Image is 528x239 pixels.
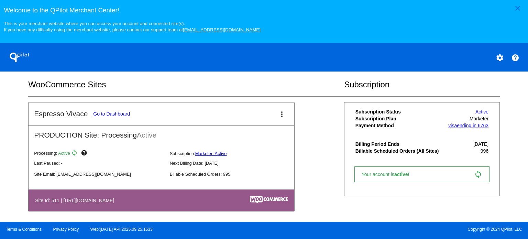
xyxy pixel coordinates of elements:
[34,161,164,166] p: Last Paused: -
[394,172,413,177] span: active!
[93,111,130,117] a: Go to Dashboard
[28,80,344,89] h2: WooCommerce Sites
[270,227,522,232] span: Copyright © 2024 QPilot, LLC
[6,227,42,232] a: Terms & Conditions
[71,150,79,158] mat-icon: sync
[496,54,504,62] mat-icon: settings
[278,110,286,118] mat-icon: more_vert
[137,131,156,139] span: Active
[6,51,33,64] h1: QPilot
[58,151,70,156] span: Active
[183,27,261,32] a: [EMAIL_ADDRESS][DOMAIN_NAME]
[473,141,488,147] span: [DATE]
[355,109,445,115] th: Subscription Status
[81,150,89,158] mat-icon: help
[470,116,488,121] span: Marketer
[355,148,445,154] th: Billable Scheduled Orders (All Sites)
[514,4,522,12] mat-icon: close
[195,151,227,156] a: Marketer: Active
[475,109,488,115] a: Active
[34,110,88,118] h2: Espresso Vivace
[355,116,445,122] th: Subscription Plan
[170,161,300,166] p: Next Billing Date: [DATE]
[90,227,153,232] a: Web:[DATE] API:2025.09.25.1533
[34,172,164,177] p: Site Email: [EMAIL_ADDRESS][DOMAIN_NAME]
[355,141,445,147] th: Billing Period Ends
[362,172,417,177] span: Your account is
[53,227,79,232] a: Privacy Policy
[481,148,488,154] span: 996
[355,122,445,129] th: Payment Method
[511,54,519,62] mat-icon: help
[29,126,294,139] h2: PRODUCTION Site: Processing
[344,80,500,89] h2: Subscription
[34,150,164,158] p: Processing:
[170,172,300,177] p: Billable Scheduled Orders: 995
[448,123,488,128] a: visaending in 6763
[35,198,118,203] h4: Site Id: 511 | [URL][DOMAIN_NAME]
[4,7,524,14] h3: Welcome to the QPilot Merchant Center!
[448,123,457,128] span: visa
[474,170,482,178] mat-icon: sync
[250,196,288,204] img: c53aa0e5-ae75-48aa-9bee-956650975ee5
[4,21,260,32] small: This is your merchant website where you can access your account and connected site(s). If you hav...
[170,151,300,156] p: Subscription:
[354,166,489,182] a: Your account isactive! sync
